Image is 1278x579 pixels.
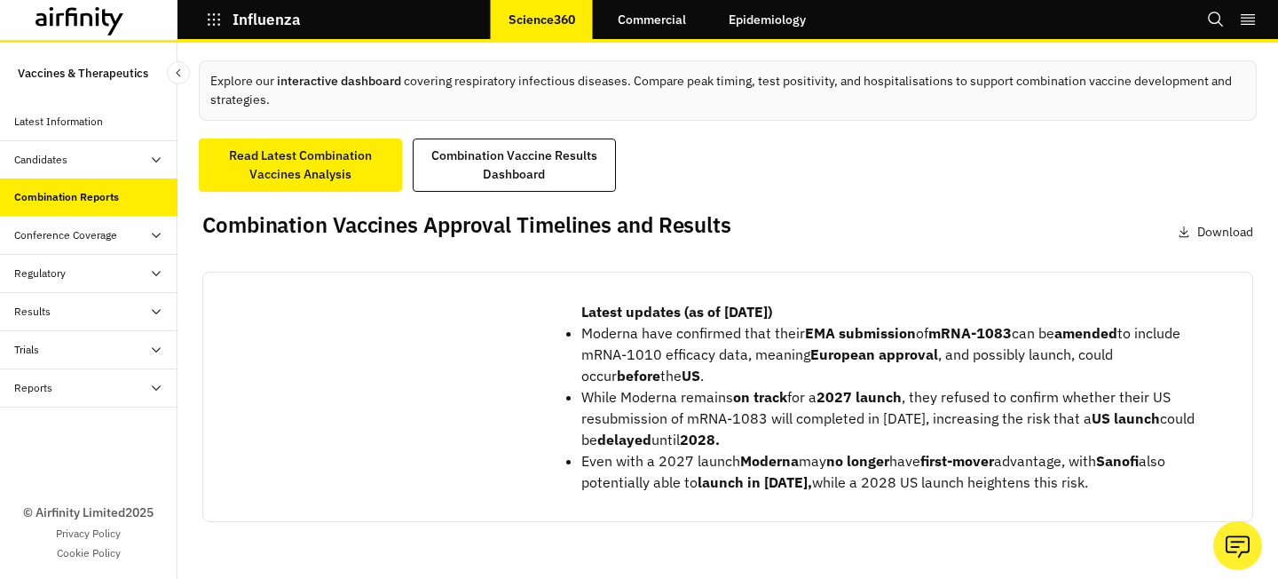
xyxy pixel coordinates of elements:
[733,388,787,406] strong: on track
[597,431,651,448] strong: delayed
[1207,4,1225,35] button: Search
[14,342,39,358] div: Trials
[680,431,720,448] strong: 2028.
[698,473,812,491] strong: launch in [DATE],
[277,73,401,89] a: interactive dashboard
[14,114,103,130] div: Latest Information
[202,212,731,238] h2: Combination Vaccines Approval Timelines and Results
[14,152,67,168] div: Candidates
[816,388,902,406] strong: 2027 launch
[167,61,190,84] button: Close Sidebar
[740,452,799,470] strong: Moderna
[233,12,301,28] p: Influenza
[920,452,994,470] strong: first-mover
[509,12,575,27] p: Science360
[23,504,154,522] p: © Airfinity Limited 2025
[682,367,700,385] strong: US
[1197,223,1253,242] p: Download
[56,526,121,542] a: Privacy Policy
[57,545,121,561] a: Cookie Policy
[1054,324,1117,342] strong: amended
[210,147,390,184] div: Read Latest Combination Vaccines Analysis
[217,443,546,464] p: Click on the image to open the report
[810,345,938,363] strong: European approval
[581,386,1224,450] li: While Moderna remains for a , they refused to confirm whether their US resubmission of mRNA-1083 ...
[14,227,117,243] div: Conference Coverage
[1096,452,1139,470] strong: Sanofi
[14,380,52,396] div: Reports
[14,189,119,205] div: Combination Reports
[839,324,916,342] strong: submission
[581,322,1224,386] li: Moderna have confirmed that their of can be to include mRNA-1010 efficacy data, meaning , and pos...
[424,147,604,184] div: Combination Vaccine Results Dashboard
[1213,521,1262,570] button: Ask our analysts
[1092,409,1160,427] strong: US launch
[206,4,301,35] button: Influenza
[617,367,660,385] strong: before
[14,304,51,320] div: Results
[928,324,1012,342] strong: mRNA-1083
[14,266,66,282] div: Regulatory
[581,450,1224,493] li: Even with a 2027 launch may have advantage, with also potentially able to while a 2028 US launch ...
[18,57,148,89] p: Vaccines & Therapeutics
[581,303,772,321] strong: Latest updates (as of [DATE])
[826,452,889,470] strong: no longer
[805,324,835,342] strong: EMA
[199,60,1257,121] div: Explore our covering respiratory infectious diseases. Compare peak timing, test positivity, and h...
